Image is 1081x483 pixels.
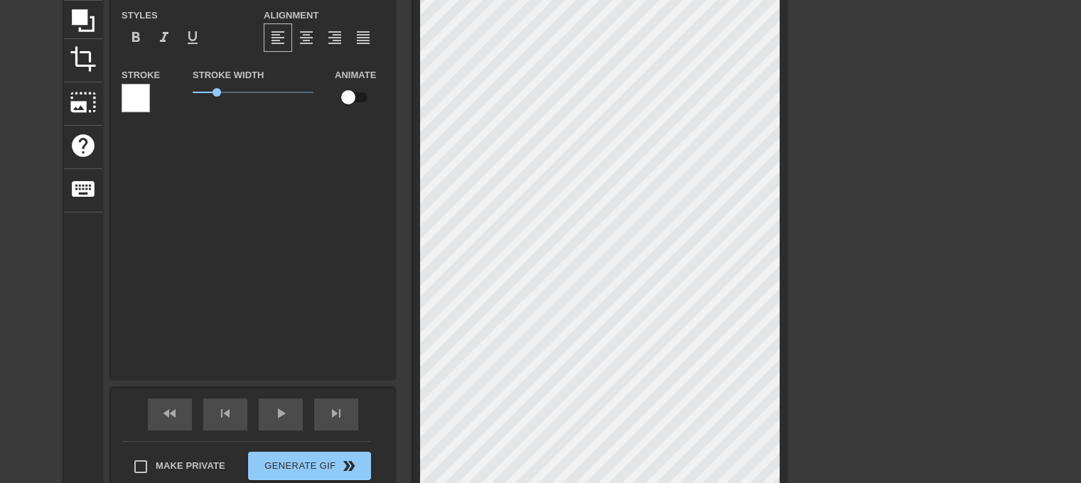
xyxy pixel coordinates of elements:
span: double_arrow [340,457,357,474]
span: Make Private [156,459,225,473]
span: Generate Gif [254,457,365,474]
span: format_align_center [298,29,315,46]
label: Stroke [122,68,160,82]
label: Stroke Width [193,68,264,82]
span: format_italic [156,29,173,46]
span: format_align_justify [355,29,372,46]
span: fast_rewind [161,405,178,422]
label: Styles [122,9,158,23]
button: Generate Gif [248,452,371,480]
label: Animate [335,68,376,82]
span: crop [70,45,97,72]
span: skip_next [328,405,345,422]
span: format_align_left [269,29,286,46]
span: format_align_right [326,29,343,46]
span: help [70,132,97,159]
span: play_arrow [272,405,289,422]
label: Alignment [264,9,318,23]
span: keyboard [70,175,97,202]
span: skip_previous [217,405,234,422]
span: format_bold [127,29,144,46]
span: photo_size_select_large [70,89,97,116]
span: format_underline [184,29,201,46]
